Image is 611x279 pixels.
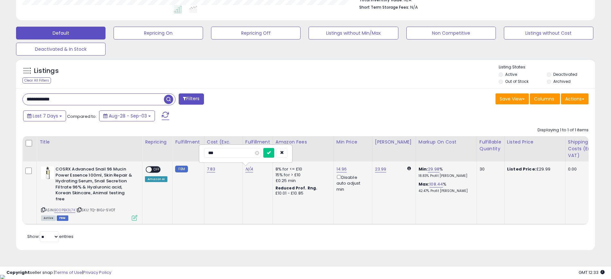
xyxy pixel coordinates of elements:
[114,27,203,39] button: Repricing On
[507,166,560,172] div: £29.99
[41,215,56,221] span: All listings currently available for purchase on Amazon
[479,166,499,172] div: 30
[530,93,560,104] button: Columns
[419,181,430,187] b: Max:
[568,166,599,172] div: 0.00
[359,4,409,10] b: Short Term Storage Fees:
[175,166,188,172] small: FBM
[41,166,137,220] div: ASIN:
[419,166,472,178] div: %
[99,110,155,121] button: Aug-28 - Sep-03
[429,181,443,187] a: 108.44
[6,269,30,275] strong: Copyright
[568,139,601,159] div: Shipping Costs (Exc. VAT)
[16,43,106,56] button: Deactivated & In Stock
[34,66,59,75] h5: Listings
[534,96,554,102] span: Columns
[245,166,253,172] a: N/A
[276,178,329,184] div: £0.25 min
[152,167,162,172] span: OFF
[479,139,502,152] div: Fulfillable Quantity
[179,93,204,105] button: Filters
[41,166,54,179] img: 31OiAm-FA8L._SL40_.jpg
[428,166,439,172] a: 29.98
[211,27,301,39] button: Repricing Off
[207,139,240,152] div: Cost (Exc. VAT)
[538,127,589,133] div: Displaying 1 to 1 of 1 items
[553,72,577,77] label: Deactivated
[419,174,472,178] p: 18.83% Profit [PERSON_NAME]
[54,207,75,213] a: B00PBX3L7K
[6,270,111,276] div: seller snap | |
[83,269,111,275] a: Privacy Policy
[407,166,411,170] i: Calculated using Dynamic Max Price.
[336,166,347,172] a: 14.96
[505,79,529,84] label: Out of Stock
[55,269,82,275] a: Terms of Use
[505,72,517,77] label: Active
[507,139,563,145] div: Listed Price
[109,113,147,119] span: Aug-28 - Sep-03
[309,27,398,39] button: Listings without Min/Max
[175,139,201,145] div: Fulfillment
[67,113,97,119] span: Compared to:
[553,79,571,84] label: Archived
[276,166,329,172] div: 8% for <= £10
[419,181,472,193] div: %
[406,27,496,39] button: Non Competitive
[336,139,369,145] div: Min Price
[496,93,529,104] button: Save View
[410,4,418,10] span: N/A
[245,139,270,152] div: Fulfillment Cost
[57,215,68,221] span: FBM
[375,139,413,145] div: [PERSON_NAME]
[39,139,140,145] div: Title
[419,139,474,145] div: Markup on Cost
[33,113,58,119] span: Last 7 Days
[336,174,367,192] div: Disable auto adjust min
[561,93,589,104] button: Actions
[207,166,216,172] a: 7.83
[22,77,51,83] div: Clear All Filters
[504,27,593,39] button: Listings without Cost
[145,139,170,145] div: Repricing
[27,233,73,240] span: Show: entries
[145,176,167,182] div: Amazon AI
[16,27,106,39] button: Default
[276,139,331,145] div: Amazon Fees
[375,166,386,172] a: 23.99
[276,191,329,196] div: £10.01 - £10.85
[507,166,536,172] b: Listed Price:
[76,207,115,213] span: | SKU: TQ-8I0J-5VOT
[276,185,318,191] b: Reduced Prof. Rng.
[23,110,66,121] button: Last 7 Days
[419,189,472,193] p: 42.47% Profit [PERSON_NAME]
[276,172,329,178] div: 15% for > £10
[55,166,133,204] b: COSRX Advanced Snail 96 Mucin Power Essence 100ml, Skin Repair & Hydrating Serum, Snail Secretion...
[499,64,595,70] p: Listing States:
[579,269,605,275] span: 2025-09-11 12:33 GMT
[419,166,428,172] b: Min:
[416,136,477,161] th: The percentage added to the cost of goods (COGS) that forms the calculator for Min & Max prices.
